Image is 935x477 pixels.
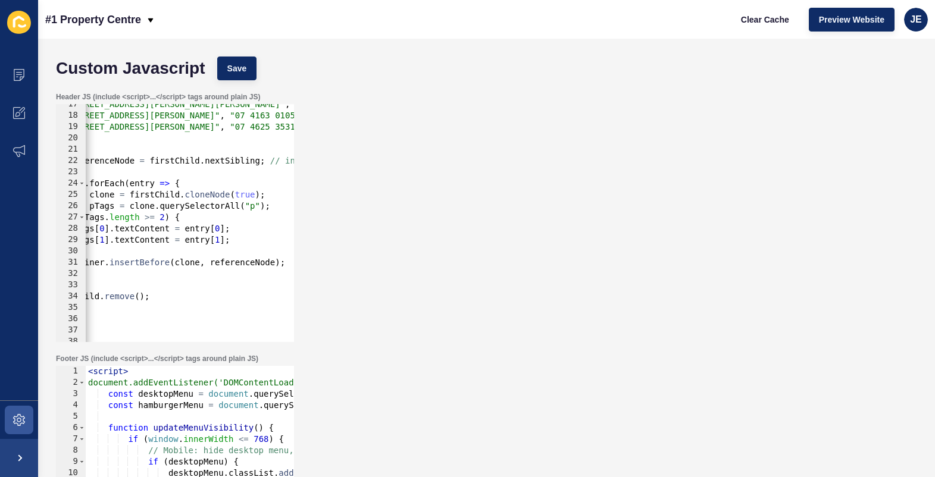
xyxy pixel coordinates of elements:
span: JE [910,14,922,26]
div: 34 [56,291,86,302]
div: 5 [56,411,86,422]
button: Preview Website [809,8,895,32]
div: 30 [56,246,86,257]
div: 23 [56,167,86,178]
div: 22 [56,155,86,167]
div: 27 [56,212,86,223]
h1: Custom Javascript [56,62,205,74]
div: 24 [56,178,86,189]
button: Save [217,57,257,80]
p: #1 Property Centre [45,5,141,34]
div: 8 [56,445,86,456]
div: 4 [56,400,86,411]
div: 33 [56,280,86,291]
div: 18 [56,110,86,121]
div: 1 [56,366,86,377]
div: 6 [56,422,86,434]
div: 19 [56,121,86,133]
div: 2 [56,377,86,388]
div: 36 [56,313,86,325]
button: Clear Cache [731,8,799,32]
div: 3 [56,388,86,400]
div: 17 [56,99,86,110]
div: 31 [56,257,86,268]
div: 38 [56,336,86,347]
div: 20 [56,133,86,144]
label: Footer JS (include <script>...</script> tags around plain JS) [56,354,258,363]
div: 35 [56,302,86,313]
div: 26 [56,200,86,212]
div: 37 [56,325,86,336]
span: Save [227,62,247,74]
div: 32 [56,268,86,280]
div: 21 [56,144,86,155]
div: 28 [56,223,86,234]
span: Clear Cache [741,14,789,26]
span: Preview Website [819,14,884,26]
div: 25 [56,189,86,200]
div: 7 [56,434,86,445]
label: Header JS (include <script>...</script> tags around plain JS) [56,92,260,102]
div: 29 [56,234,86,246]
div: 9 [56,456,86,467]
